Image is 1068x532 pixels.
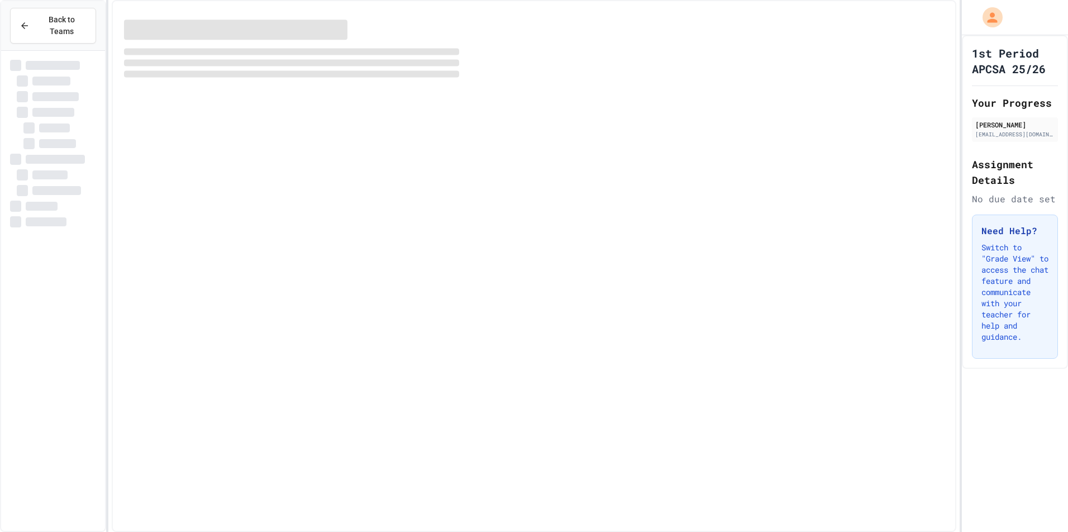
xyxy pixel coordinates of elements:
[36,14,87,37] span: Back to Teams
[971,4,1005,30] div: My Account
[975,120,1055,130] div: [PERSON_NAME]
[1021,487,1057,521] iframe: chat widget
[975,130,1055,139] div: [EMAIL_ADDRESS][DOMAIN_NAME]
[972,192,1058,206] div: No due date set
[972,45,1058,77] h1: 1st Period APCSA 25/26
[972,156,1058,188] h2: Assignment Details
[975,439,1057,486] iframe: chat widget
[981,224,1048,237] h3: Need Help?
[981,242,1048,343] p: Switch to "Grade View" to access the chat feature and communicate with your teacher for help and ...
[972,95,1058,111] h2: Your Progress
[10,8,96,44] button: Back to Teams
